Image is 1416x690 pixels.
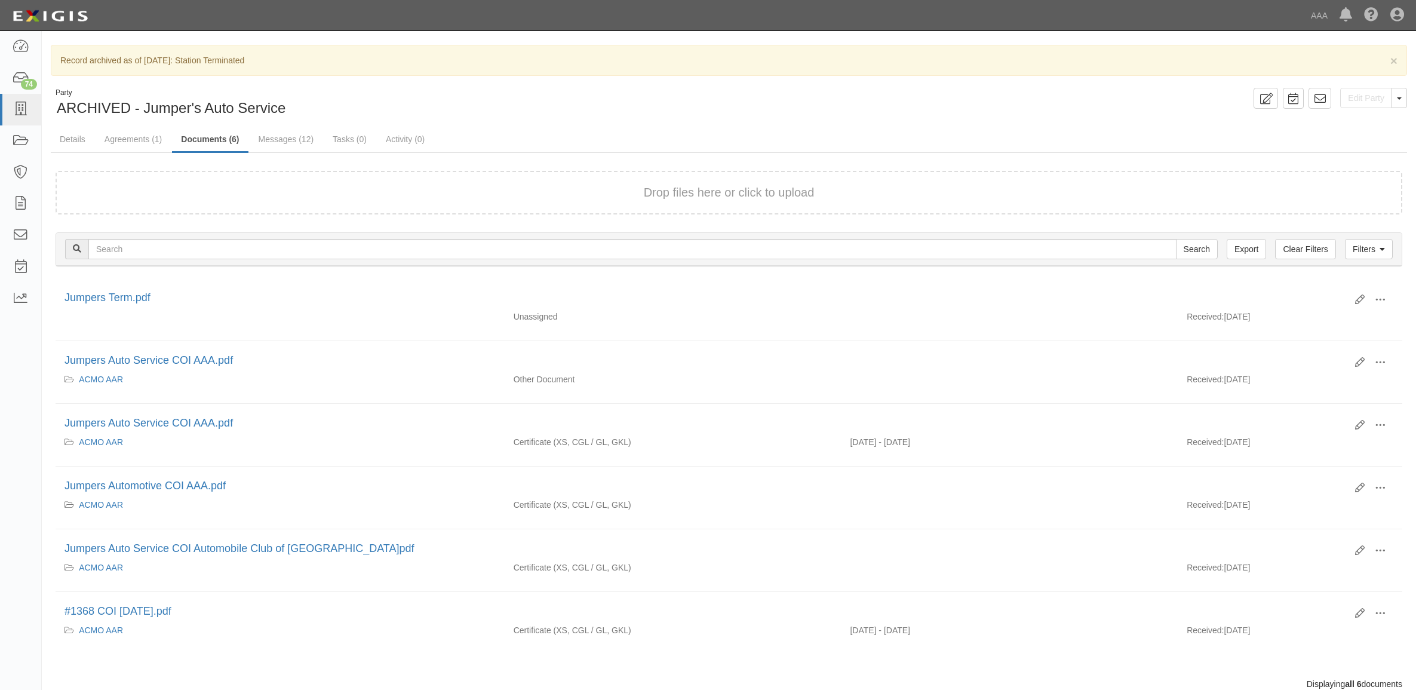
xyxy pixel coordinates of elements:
[1187,436,1224,448] p: Received:
[1390,54,1397,67] button: Close
[79,375,123,384] a: ACMO AAR
[64,480,226,492] a: Jumpers Automotive COI AAA.pdf
[324,127,376,151] a: Tasks (0)
[60,54,1397,66] p: Record archived as of [DATE]: Station Terminated
[377,127,434,151] a: Activity (0)
[64,292,150,303] a: Jumpers Term.pdf
[505,373,841,385] div: Other Document
[1178,373,1402,391] div: [DATE]
[64,562,496,574] div: ACMO AAR
[79,625,123,635] a: ACMO AAR
[79,437,123,447] a: ACMO AAR
[57,100,285,116] span: ARCHIVED - Jumper's Auto Service
[1390,54,1397,68] span: ×
[1187,311,1224,323] p: Received:
[1187,562,1224,574] p: Received:
[51,127,94,151] a: Details
[1178,624,1402,642] div: [DATE]
[64,354,233,366] a: Jumpers Auto Service COI AAA.pdf
[64,436,496,448] div: ACMO AAR
[9,5,91,27] img: logo-5460c22ac91f19d4615b14bd174203de0afe785f0fc80cf4dbbc73dc1793850b.png
[1227,239,1266,259] a: Export
[64,416,1346,431] div: Jumpers Auto Service COI AAA.pdf
[505,624,841,636] div: Excess/Umbrella Liability Commercial General Liability / Garage Liability Garage Keepers Liability
[64,353,1346,369] div: Jumpers Auto Service COI AAA.pdf
[96,127,171,151] a: Agreements (1)
[644,184,815,201] button: Drop files here or click to upload
[64,290,1346,306] div: Jumpers Term.pdf
[1364,8,1378,23] i: Help Center - Complianz
[1187,373,1224,385] p: Received:
[1176,239,1218,259] input: Search
[1345,679,1361,689] b: all 6
[1345,239,1393,259] a: Filters
[64,373,496,385] div: ACMO AAR
[1178,499,1402,517] div: [DATE]
[64,479,1346,494] div: Jumpers Automotive COI AAA.pdf
[1178,311,1402,329] div: [DATE]
[841,436,1178,448] div: Effective 10/06/2025 - Expiration 10/06/2026
[1305,4,1334,27] a: AAA
[64,417,233,429] a: Jumpers Auto Service COI AAA.pdf
[1178,562,1402,579] div: [DATE]
[1187,624,1224,636] p: Received:
[841,562,1178,562] div: Effective - Expiration
[51,88,720,118] div: ARCHIVED - Jumper's Auto Service
[64,499,496,511] div: ACMO AAR
[1275,239,1335,259] a: Clear Filters
[64,604,1346,620] div: #1368 COI 10.06.23.pdf
[250,127,323,151] a: Messages (12)
[47,678,1411,690] div: Displaying documents
[841,311,1178,311] div: Effective - Expiration
[21,79,37,90] div: 74
[79,563,123,572] a: ACMO AAR
[64,624,496,636] div: ACMO AAR
[841,624,1178,636] div: Effective 10/06/2022 - Expiration 10/06/2023
[841,373,1178,374] div: Effective - Expiration
[56,88,285,98] div: Party
[1340,88,1392,108] a: Edit Party
[172,127,248,153] a: Documents (6)
[505,562,841,574] div: Excess/Umbrella Liability Commercial General Liability / Garage Liability Garage Keepers Liability
[79,500,123,510] a: ACMO AAR
[64,605,171,617] a: #1368 COI [DATE].pdf
[505,499,841,511] div: Excess/Umbrella Liability Commercial General Liability / Garage Liability Garage Keepers Liability
[505,436,841,448] div: Excess/Umbrella Liability Commercial General Liability / Garage Liability Garage Keepers Liability
[64,542,414,554] a: Jumpers Auto Service COI Automobile Club of [GEOGRAPHIC_DATA]pdf
[1178,436,1402,454] div: [DATE]
[505,311,841,323] div: Unassigned
[64,541,1346,557] div: Jumpers Auto Service COI Automobile Club of MO.pdf
[1187,499,1224,511] p: Received:
[88,239,1177,259] input: Search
